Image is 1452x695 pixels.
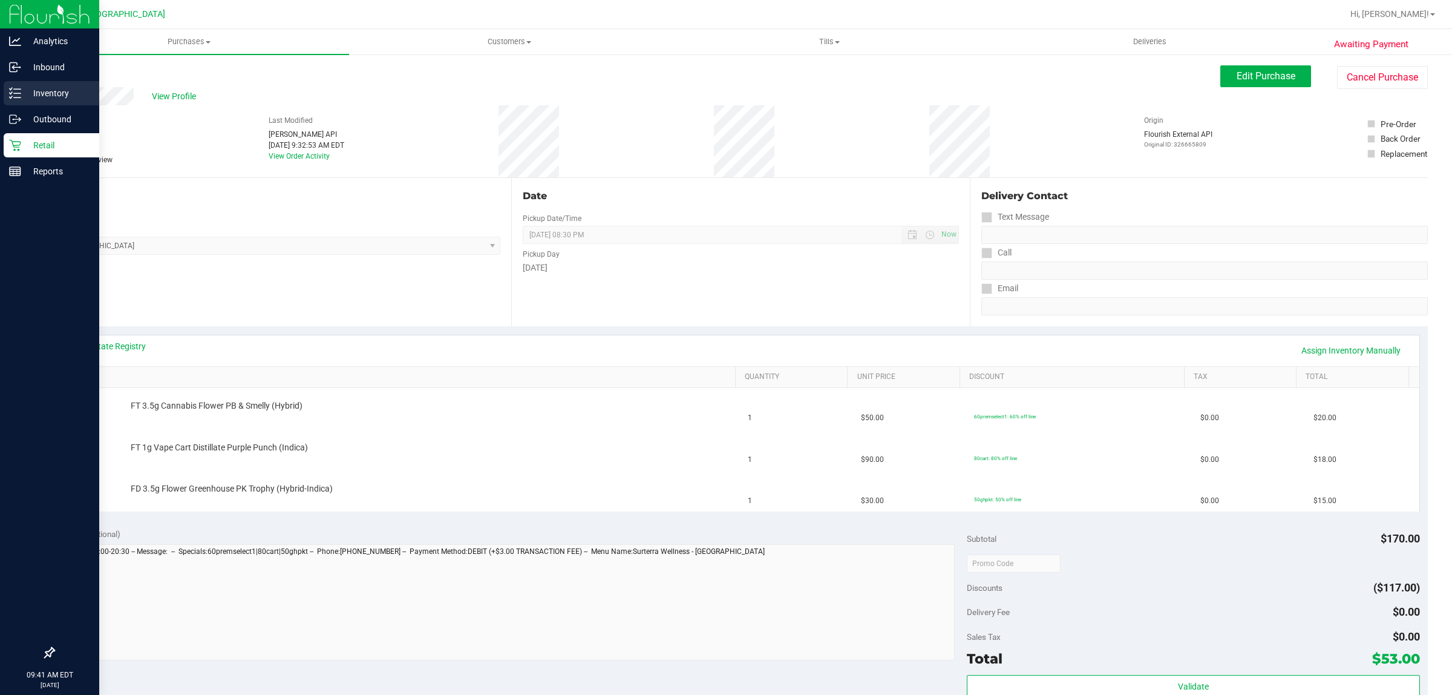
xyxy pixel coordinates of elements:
[21,164,94,179] p: Reports
[1373,581,1420,594] span: ($117.00)
[523,213,581,224] label: Pickup Date/Time
[53,189,500,203] div: Location
[1293,340,1408,361] a: Assign Inventory Manually
[967,555,1061,573] input: Promo Code
[1144,115,1163,126] label: Origin
[1194,372,1292,382] a: Tax
[969,372,1179,382] a: Discount
[29,36,349,47] span: Purchases
[269,140,344,151] div: [DATE] 9:32:53 AM EDT
[9,87,21,99] inline-svg: Inventory
[1393,605,1420,618] span: $0.00
[981,226,1428,244] input: Format: (999) 999-9999
[1237,70,1295,82] span: Edit Purchase
[861,412,884,424] span: $50.00
[350,36,669,47] span: Customers
[981,262,1428,280] input: Format: (999) 999-9999
[1144,129,1212,149] div: Flourish External API
[748,412,752,424] span: 1
[71,372,731,382] a: SKU
[9,113,21,125] inline-svg: Outbound
[21,112,94,127] p: Outbound
[967,577,1002,599] span: Discounts
[1117,36,1183,47] span: Deliveries
[1350,9,1429,19] span: Hi, [PERSON_NAME]!
[12,598,48,634] iframe: Resource center
[523,262,958,274] div: [DATE]
[9,61,21,73] inline-svg: Inbound
[21,60,94,74] p: Inbound
[1393,630,1420,643] span: $0.00
[523,189,958,203] div: Date
[1178,682,1209,691] span: Validate
[1337,66,1428,89] button: Cancel Purchase
[1200,495,1219,507] span: $0.00
[1381,532,1420,545] span: $170.00
[1306,372,1404,382] a: Total
[131,442,308,453] span: FT 1g Vape Cart Distillate Purple Punch (Indica)
[967,607,1010,617] span: Delivery Fee
[1313,412,1336,424] span: $20.00
[29,29,349,54] a: Purchases
[21,34,94,48] p: Analytics
[745,372,843,382] a: Quantity
[981,208,1049,226] label: Text Message
[1334,38,1408,51] span: Awaiting Payment
[967,534,996,544] span: Subtotal
[967,650,1002,667] span: Total
[1381,133,1421,145] div: Back Order
[1220,65,1311,87] button: Edit Purchase
[349,29,669,54] a: Customers
[669,29,989,54] a: Tills
[1313,454,1336,466] span: $18.00
[670,36,989,47] span: Tills
[9,165,21,177] inline-svg: Reports
[1313,495,1336,507] span: $15.00
[21,138,94,153] p: Retail
[967,632,1001,642] span: Sales Tax
[974,413,1036,420] span: 60premselect1: 60% off line
[523,249,560,260] label: Pickup Day
[748,495,752,507] span: 1
[73,340,146,352] a: View State Registry
[36,596,50,611] iframe: Resource center unread badge
[981,280,1018,297] label: Email
[974,455,1017,461] span: 80cart: 80% off line
[1200,454,1219,466] span: $0.00
[82,9,165,19] span: [GEOGRAPHIC_DATA]
[5,670,94,680] p: 09:41 AM EDT
[1381,118,1416,130] div: Pre-Order
[5,680,94,690] p: [DATE]
[1372,650,1420,667] span: $53.00
[748,454,752,466] span: 1
[974,496,1021,502] span: 50ghpkt: 50% off line
[1200,412,1219,424] span: $0.00
[131,400,302,412] span: FT 3.5g Cannabis Flower PB & Smelly (Hybrid)
[981,189,1428,203] div: Delivery Contact
[1381,148,1427,160] div: Replacement
[1144,140,1212,149] p: Original ID: 326665809
[861,495,884,507] span: $30.00
[131,483,333,495] span: FD 3.5g Flower Greenhouse PK Trophy (Hybrid-Indica)
[152,90,200,103] span: View Profile
[21,86,94,100] p: Inventory
[981,244,1012,262] label: Call
[269,115,313,126] label: Last Modified
[269,129,344,140] div: [PERSON_NAME] API
[9,35,21,47] inline-svg: Analytics
[861,454,884,466] span: $90.00
[990,29,1310,54] a: Deliveries
[269,152,330,160] a: View Order Activity
[9,139,21,151] inline-svg: Retail
[857,372,955,382] a: Unit Price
